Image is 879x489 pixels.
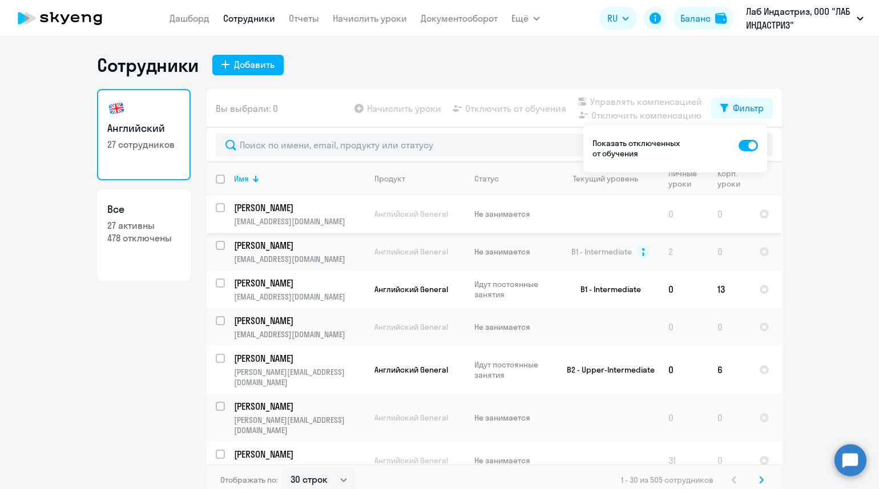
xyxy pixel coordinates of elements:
div: Текущий уровень [562,173,659,184]
img: english [107,99,126,118]
p: [EMAIL_ADDRESS][DOMAIN_NAME] [234,254,365,264]
div: Имя [234,173,365,184]
a: Документооборот [421,13,498,24]
a: [PERSON_NAME] [234,239,365,252]
a: [PERSON_NAME] [234,201,365,214]
span: Английский General [374,365,448,375]
button: Ещё [511,7,540,30]
a: [PERSON_NAME] [234,448,365,460]
span: Английский General [374,246,448,257]
td: 6 [708,346,750,394]
span: Английский General [374,284,448,294]
p: [PERSON_NAME] [234,448,363,460]
p: [PERSON_NAME] [234,239,363,252]
div: Текущий уровень [573,173,638,184]
h3: Все [107,202,180,217]
div: Добавить [234,58,275,71]
span: Английский General [374,455,448,466]
p: [PERSON_NAME] [234,314,363,327]
div: Корп. уроки [717,168,749,189]
div: Личные уроки [668,168,708,189]
p: Идут постоянные занятия [474,279,553,300]
p: [PERSON_NAME][EMAIL_ADDRESS][DOMAIN_NAME] [234,415,365,435]
a: Английский27 сотрудников [97,89,191,180]
p: [EMAIL_ADDRESS][DOMAIN_NAME] [234,329,365,340]
button: Добавить [212,55,284,75]
p: [PERSON_NAME] [234,352,363,365]
h3: Английский [107,121,180,136]
p: [EMAIL_ADDRESS][DOMAIN_NAME] [234,292,365,302]
td: 0 [659,346,708,394]
span: Отображать по: [220,475,278,485]
h1: Сотрудники [97,54,199,76]
p: [PERSON_NAME] [234,201,363,214]
a: [PERSON_NAME] [234,400,365,413]
td: 0 [659,270,708,308]
td: 0 [708,442,750,479]
p: [EMAIL_ADDRESS][DOMAIN_NAME] [234,463,365,473]
span: Английский General [374,209,448,219]
div: Имя [234,173,249,184]
a: Отчеты [289,13,319,24]
td: 2 [659,233,708,270]
span: Английский General [374,322,448,332]
p: Не занимается [474,246,553,257]
span: B1 - Intermediate [571,246,632,257]
td: B1 - Intermediate [553,270,659,308]
p: 478 отключены [107,232,180,244]
td: 0 [659,308,708,346]
p: Не занимается [474,322,553,332]
a: Начислить уроки [333,13,407,24]
p: 27 активны [107,219,180,232]
td: 0 [708,308,750,346]
p: 27 сотрудников [107,138,180,151]
div: Баланс [680,11,711,25]
input: Поиск по имени, email, продукту или статусу [216,134,773,156]
td: 0 [708,233,750,270]
p: Не занимается [474,413,553,423]
td: 13 [708,270,750,308]
p: Показать отключенных от обучения [592,138,683,159]
a: Сотрудники [223,13,275,24]
button: Фильтр [711,98,773,119]
div: Статус [474,173,499,184]
a: [PERSON_NAME] [234,277,365,289]
a: Дашборд [170,13,209,24]
span: Английский General [374,413,448,423]
img: balance [715,13,727,24]
p: [PERSON_NAME][EMAIL_ADDRESS][DOMAIN_NAME] [234,367,365,387]
button: Балансbalance [674,7,733,30]
a: [PERSON_NAME] [234,352,365,365]
button: RU [599,7,637,30]
a: Все27 активны478 отключены [97,189,191,281]
td: 31 [659,442,708,479]
td: 0 [659,394,708,442]
p: Не занимается [474,455,553,466]
p: [PERSON_NAME] [234,400,363,413]
td: B2 - Upper-Intermediate [553,346,659,394]
div: Фильтр [733,101,764,115]
button: Лаб Индастриз, ООО "ЛАБ ИНДАСТРИЗ" [740,5,869,32]
span: Вы выбрали: 0 [216,102,278,115]
p: [PERSON_NAME] [234,277,363,289]
a: [PERSON_NAME] [234,314,365,327]
p: Не занимается [474,209,553,219]
span: Ещё [511,11,529,25]
p: Лаб Индастриз, ООО "ЛАБ ИНДАСТРИЗ" [746,5,852,32]
span: RU [607,11,618,25]
td: 0 [708,394,750,442]
p: [EMAIL_ADDRESS][DOMAIN_NAME] [234,216,365,227]
td: 0 [659,195,708,233]
p: Идут постоянные занятия [474,359,553,380]
td: 0 [708,195,750,233]
div: Продукт [374,173,405,184]
span: 1 - 30 из 505 сотрудников [621,475,713,485]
